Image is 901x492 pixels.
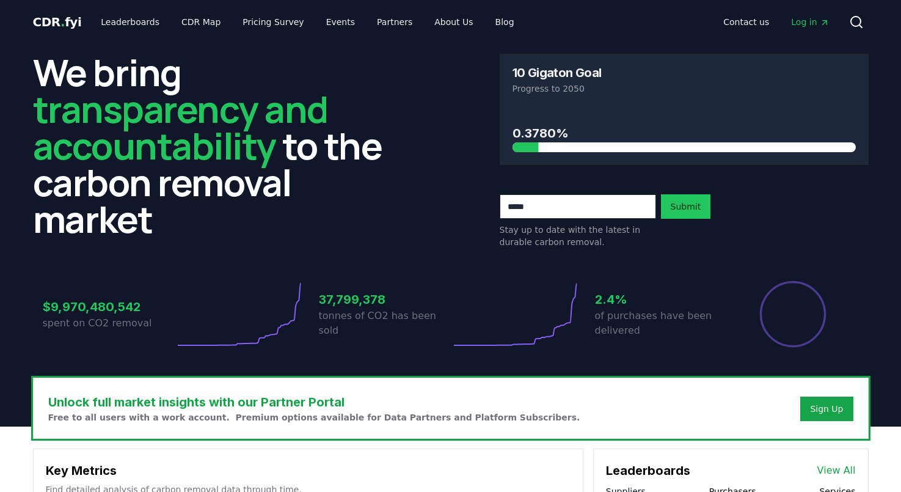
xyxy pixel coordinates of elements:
[91,11,169,33] a: Leaderboards
[606,461,690,480] h3: Leaderboards
[513,83,856,95] p: Progress to 2050
[759,280,827,348] div: Percentage of sales delivered
[713,11,779,33] a: Contact us
[316,11,365,33] a: Events
[817,463,856,478] a: View All
[661,194,711,219] button: Submit
[800,397,853,421] button: Sign Up
[713,11,839,33] nav: Main
[486,11,524,33] a: Blog
[48,393,580,411] h3: Unlock full market insights with our Partner Portal
[33,15,82,29] span: CDR fyi
[367,11,422,33] a: Partners
[33,54,402,237] h2: We bring to the carbon removal market
[500,224,656,248] p: Stay up to date with the latest in durable carbon removal.
[43,316,175,331] p: spent on CO2 removal
[91,11,523,33] nav: Main
[172,11,230,33] a: CDR Map
[33,13,82,31] a: CDR.fyi
[33,84,328,171] span: transparency and accountability
[595,290,727,309] h3: 2.4%
[48,411,580,424] p: Free to all users with a work account. Premium options available for Data Partners and Platform S...
[319,309,451,338] p: tonnes of CO2 has been sold
[781,11,839,33] a: Log in
[60,15,65,29] span: .
[233,11,313,33] a: Pricing Survey
[595,309,727,338] p: of purchases have been delivered
[319,290,451,309] h3: 37,799,378
[43,298,175,316] h3: $9,970,480,542
[425,11,483,33] a: About Us
[46,461,571,480] h3: Key Metrics
[513,67,602,79] h3: 10 Gigaton Goal
[791,16,829,28] span: Log in
[513,124,856,142] h3: 0.3780%
[810,403,843,415] a: Sign Up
